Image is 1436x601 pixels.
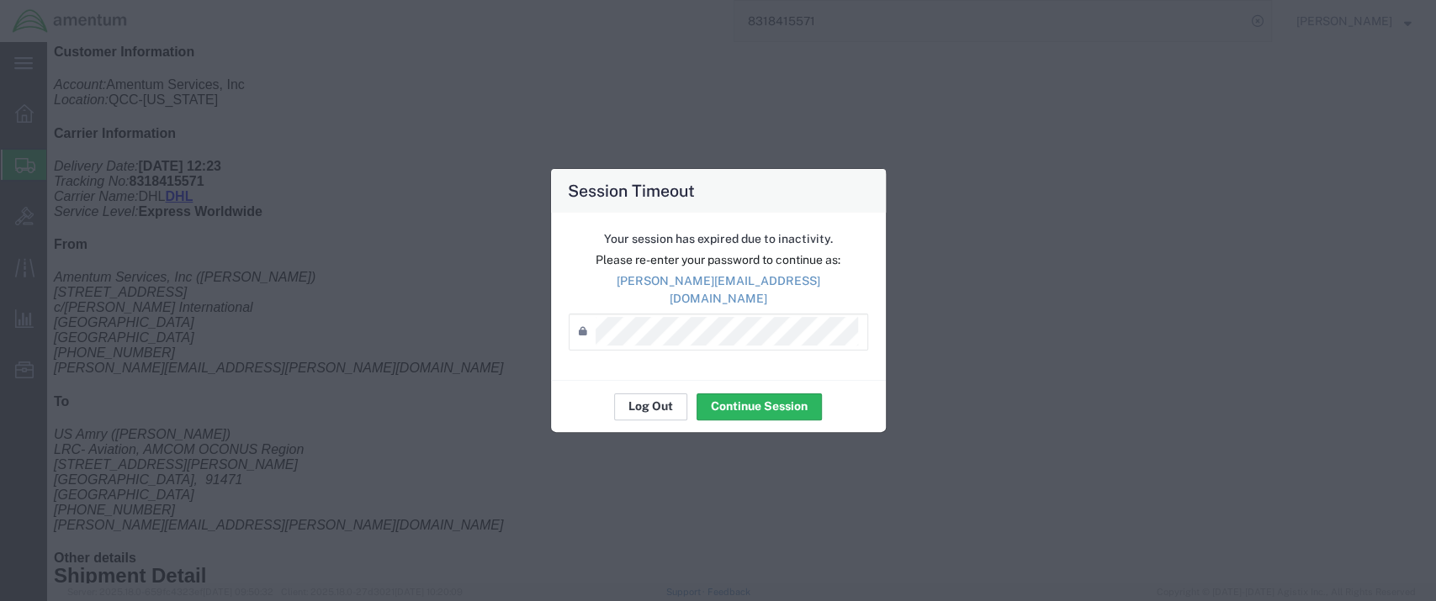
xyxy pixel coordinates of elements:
[569,251,868,269] p: Please re-enter your password to continue as:
[614,393,687,420] button: Log Out
[569,272,868,308] p: [PERSON_NAME][EMAIL_ADDRESS][DOMAIN_NAME]
[697,393,822,420] button: Continue Session
[569,230,868,248] p: Your session has expired due to inactivity.
[568,178,695,203] h4: Session Timeout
